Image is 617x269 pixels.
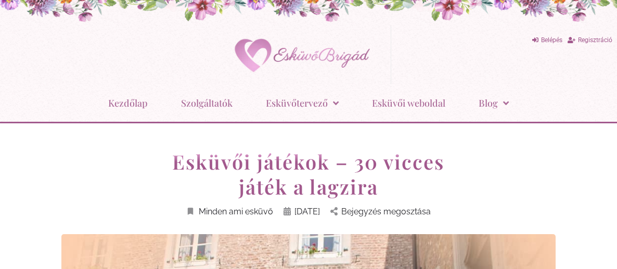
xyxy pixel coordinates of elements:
a: Szolgáltatók [181,89,233,117]
a: Regisztráció [568,33,612,47]
a: Esküvői weboldal [372,89,445,117]
a: Belépés [532,33,562,47]
a: Minden ami esküvő [186,204,273,219]
span: [DATE] [294,204,320,219]
span: Belépés [541,36,562,44]
a: Kezdőlap [108,89,148,117]
span: Regisztráció [578,36,612,44]
h1: Esküvői játékok – 30 vicces játék a lagzira [146,149,472,199]
a: Blog [479,89,509,117]
nav: Menu [5,89,612,117]
a: Esküvőtervező [266,89,339,117]
a: Bejegyzés megosztása [330,204,431,219]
